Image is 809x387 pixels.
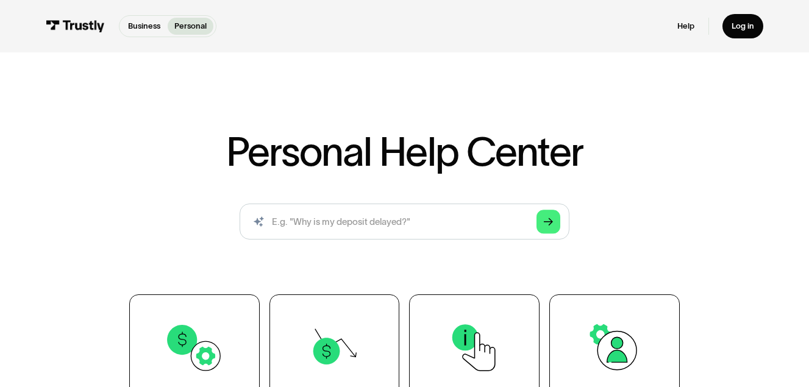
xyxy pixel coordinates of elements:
h1: Personal Help Center [226,132,583,171]
a: Log in [722,14,763,38]
p: Personal [174,20,207,32]
form: Search [240,204,570,240]
a: Business [121,18,167,34]
p: Business [128,20,160,32]
div: Log in [732,21,754,31]
img: Trustly Logo [46,20,105,33]
a: Help [677,21,694,31]
a: Personal [168,18,213,34]
input: search [240,204,570,240]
